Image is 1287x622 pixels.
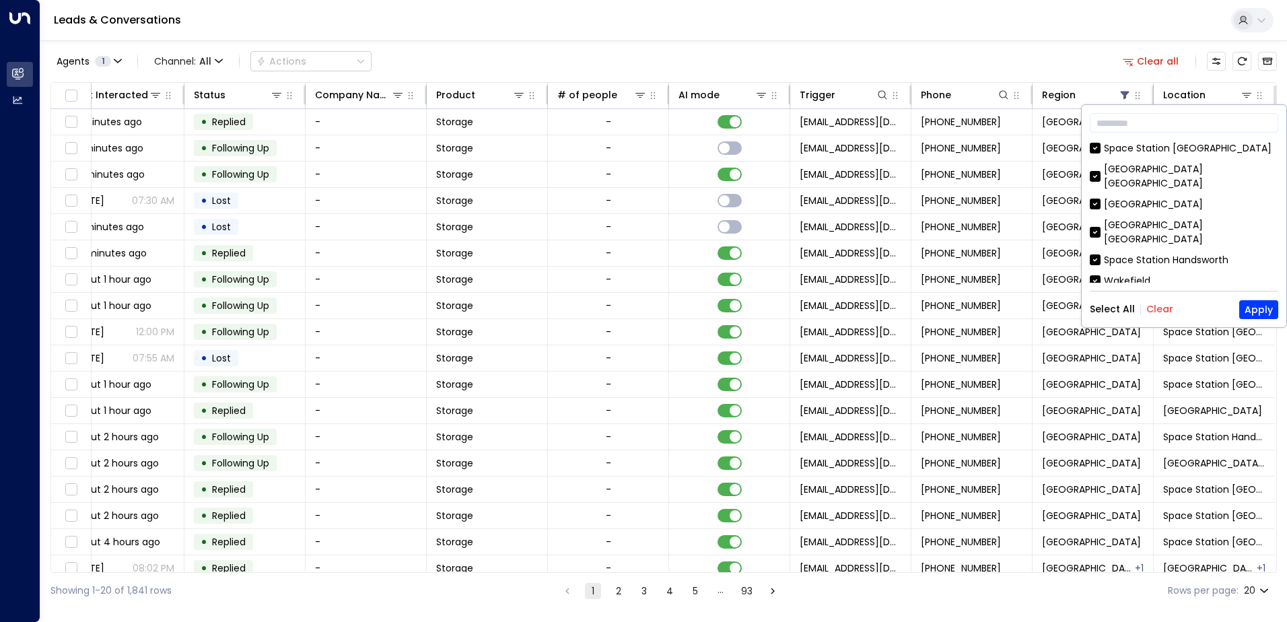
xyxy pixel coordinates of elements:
[800,87,889,103] div: Trigger
[800,483,901,496] span: leads@space-station.co.uk
[212,273,269,286] span: Following Up
[50,584,172,598] div: Showing 1-20 of 1,841 rows
[201,294,207,317] div: •
[306,477,427,502] td: -
[921,141,1001,155] span: +447979758842
[606,115,611,129] div: -
[800,220,901,234] span: leads@space-station.co.uk
[436,246,473,260] span: Storage
[436,351,473,365] span: Storage
[1042,273,1141,286] span: Birmingham
[921,220,1001,234] span: +447928962243
[436,141,473,155] span: Storage
[606,378,611,391] div: -
[606,325,611,339] div: -
[436,378,473,391] span: Storage
[1257,561,1265,575] div: Space Station Castle Bromwich
[921,404,1001,417] span: +447940707205
[1104,218,1278,246] div: [GEOGRAPHIC_DATA] [GEOGRAPHIC_DATA]
[50,52,127,71] button: Agents1
[1042,483,1141,496] span: Birmingham
[800,115,901,129] span: leads@space-station.co.uk
[921,87,951,103] div: Phone
[73,456,159,470] span: about 2 hours ago
[436,430,473,444] span: Storage
[306,555,427,581] td: -
[436,404,473,417] span: Storage
[1104,162,1278,191] div: [GEOGRAPHIC_DATA] [GEOGRAPHIC_DATA]
[63,193,79,209] span: Toggle select row
[201,189,207,212] div: •
[1104,197,1203,211] div: [GEOGRAPHIC_DATA]
[636,583,652,599] button: Go to page 3
[921,168,1001,181] span: +447999885596
[1135,561,1144,575] div: Birmingham
[63,455,79,472] span: Toggle select row
[201,373,207,396] div: •
[212,141,269,155] span: Following Up
[1163,456,1265,470] span: Space Station Castle Bromwich
[1163,483,1265,496] span: Space Station Garretts Green
[800,87,835,103] div: Trigger
[57,57,90,66] span: Agents
[73,483,159,496] span: about 2 hours ago
[73,168,145,181] span: 14 minutes ago
[921,483,1001,496] span: +447533054408
[201,504,207,527] div: •
[436,535,473,549] span: Storage
[63,324,79,341] span: Toggle select row
[1163,430,1265,444] span: Space Station Handsworth
[800,168,901,181] span: leads@space-station.co.uk
[679,87,720,103] div: AI mode
[921,456,1001,470] span: +447728918953
[557,87,617,103] div: # of people
[1090,253,1278,267] div: Space Station Handsworth
[738,583,755,599] button: Go to page 93
[63,298,79,314] span: Toggle select row
[315,87,405,103] div: Company Name
[95,56,111,67] span: 1
[1117,52,1185,71] button: Clear all
[1244,581,1272,600] div: 20
[1239,300,1278,319] button: Apply
[800,325,901,339] span: leads@space-station.co.uk
[1163,87,1253,103] div: Location
[73,115,142,129] span: 4 minutes ago
[212,378,269,391] span: Following Up
[1090,141,1278,155] div: Space Station [GEOGRAPHIC_DATA]
[63,245,79,262] span: Toggle select row
[921,115,1001,129] span: +447735996058
[306,293,427,318] td: -
[306,529,427,555] td: -
[1163,509,1265,522] span: Space Station Garretts Green
[63,140,79,157] span: Toggle select row
[800,430,901,444] span: leads@space-station.co.uk
[201,530,207,553] div: •
[250,51,372,71] button: Actions
[63,429,79,446] span: Toggle select row
[212,351,231,365] span: Lost
[306,267,427,292] td: -
[1042,141,1141,155] span: Birmingham
[1042,194,1141,207] span: Birmingham
[63,166,79,183] span: Toggle select row
[212,168,269,181] span: Following Up
[306,503,427,528] td: -
[1090,274,1278,288] div: Wakefield
[1104,253,1228,267] div: Space Station Handsworth
[585,583,601,599] button: page 1
[201,110,207,133] div: •
[212,194,231,207] span: Lost
[800,299,901,312] span: leads@space-station.co.uk
[63,271,79,288] span: Toggle select row
[306,240,427,266] td: -
[201,425,207,448] div: •
[1042,535,1141,549] span: Birmingham
[63,560,79,577] span: Toggle select row
[921,378,1001,391] span: +447704458696
[1146,304,1173,314] button: Clear
[201,478,207,501] div: •
[436,561,473,575] span: Storage
[201,268,207,291] div: •
[306,450,427,476] td: -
